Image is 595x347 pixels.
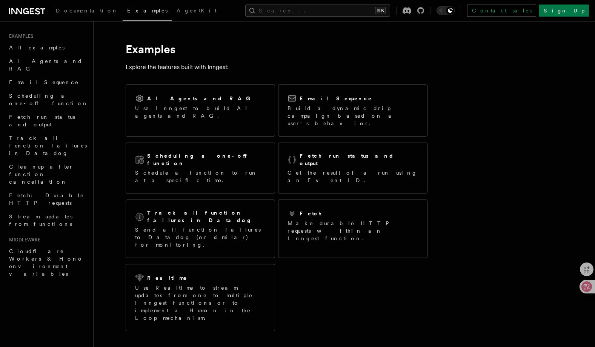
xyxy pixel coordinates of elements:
p: Get the result of a run using an Event ID. [288,169,418,184]
a: Examples [123,2,172,21]
span: Middleware [6,237,40,243]
h1: Examples [126,42,427,56]
p: Schedule a function to run at a specific time. [135,169,266,184]
span: All examples [9,45,65,51]
a: Track all function failures in DatadogSend all function failures to Datadog (or similar) for moni... [126,200,275,258]
a: All examples [6,41,89,54]
span: Track all function failures in Datadog [9,135,87,156]
span: Documentation [56,8,118,14]
p: Use Realtime to stream updates from one to multiple Inngest functions or to implement a Human in ... [135,284,266,322]
span: Cloudflare Workers & Hono environment variables [9,248,83,277]
span: Examples [127,8,168,14]
button: Toggle dark mode [437,6,455,15]
span: Scheduling a one-off function [9,93,88,106]
p: Send all function failures to Datadog (or similar) for monitoring. [135,226,266,249]
span: Fetch run status and output [9,114,75,127]
p: Build a dynamic drip campaign based on a user's behavior. [288,104,418,127]
h2: AI Agents and RAG [147,95,254,102]
a: Email Sequence [6,75,89,89]
a: AI Agents and RAGUse Inngest to build AI agents and RAG. [126,84,275,137]
a: Fetch: Durable HTTP requests [6,189,89,210]
h2: Email Sequence [300,95,372,102]
a: Cleanup after function cancellation [6,160,89,189]
a: Fetch run status and outputGet the result of a run using an Event ID. [278,143,427,193]
a: Track all function failures in Datadog [6,131,89,160]
a: AgentKit [172,2,221,20]
h2: Scheduling a one-off function [147,152,266,167]
a: AI Agents and RAG [6,54,89,75]
a: Fetch run status and output [6,110,89,131]
span: Cleanup after function cancellation [9,164,74,185]
a: Email SequenceBuild a dynamic drip campaign based on a user's behavior. [278,84,427,137]
h2: Fetch run status and output [300,152,418,167]
a: Contact sales [467,5,536,17]
span: Examples [6,33,33,39]
a: FetchMake durable HTTP requests within an Inngest function. [278,200,427,258]
p: Make durable HTTP requests within an Inngest function. [288,220,418,242]
a: Cloudflare Workers & Hono environment variables [6,244,89,281]
span: Email Sequence [9,79,79,85]
a: Scheduling a one-off functionSchedule a function to run at a specific time. [126,143,275,193]
kbd: ⌘K [375,7,386,14]
a: Scheduling a one-off function [6,89,89,110]
a: Sign Up [539,5,589,17]
span: Stream updates from functions [9,213,72,227]
span: AgentKit [177,8,217,14]
h2: Track all function failures in Datadog [147,209,266,224]
span: AI Agents and RAG [9,58,83,72]
span: Fetch: Durable HTTP requests [9,192,84,206]
p: Use Inngest to build AI agents and RAG. [135,104,266,120]
a: RealtimeUse Realtime to stream updates from one to multiple Inngest functions or to implement a H... [126,264,275,331]
a: Stream updates from functions [6,210,89,231]
button: Search...⌘K [245,5,390,17]
h2: Fetch [300,210,323,217]
h2: Realtime [147,274,188,282]
p: Explore the features built with Inngest: [126,62,427,72]
a: Documentation [51,2,123,20]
